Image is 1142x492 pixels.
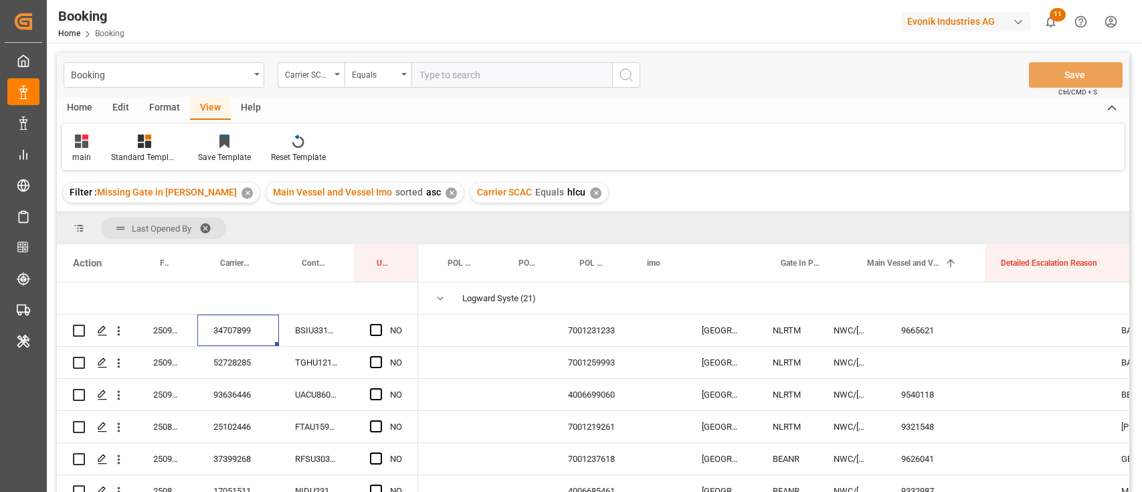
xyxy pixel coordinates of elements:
[197,411,279,442] div: 25102446
[1066,7,1096,37] button: Help Center
[279,347,354,378] div: TGHU1213672
[273,187,392,197] span: Main Vessel and Vessel Imo
[279,379,354,410] div: UACU8604180
[73,257,102,269] div: Action
[1058,87,1097,97] span: Ctrl/CMD + S
[137,347,197,378] div: 250908610620
[885,379,1019,410] div: 9540118
[446,187,457,199] div: ✕
[1029,62,1123,88] button: Save
[818,347,885,378] div: NWC/[GEOGRAPHIC_DATA] [GEOGRAPHIC_DATA] / [GEOGRAPHIC_DATA]
[885,315,1019,346] div: 9665621
[686,379,757,410] div: [GEOGRAPHIC_DATA]
[552,379,686,410] div: 4006699060
[552,347,686,378] div: 7001259993
[58,6,124,26] div: Booking
[1001,258,1097,268] span: Detailed Escalation Reason
[97,187,237,197] span: Missing Gate in [PERSON_NAME]
[231,97,271,120] div: Help
[757,347,818,378] div: NLRTM
[72,151,91,163] div: main
[197,443,279,475] div: 37399268
[390,315,402,346] div: NO
[220,258,251,268] span: Carrier Booking No.
[426,187,441,197] span: asc
[111,151,178,163] div: Standard Templates
[818,443,885,475] div: NWC/[GEOGRAPHIC_DATA] [GEOGRAPHIC_DATA] / [GEOGRAPHIC_DATA]
[271,151,326,163] div: Reset Template
[57,347,418,379] div: Press SPACE to select this row.
[885,443,1019,475] div: 9626041
[518,258,535,268] span: POL Locode
[132,224,191,234] span: Last Opened By
[757,443,818,475] div: BEANR
[686,315,757,346] div: [GEOGRAPHIC_DATA]
[390,412,402,442] div: NO
[411,62,612,88] input: Type to search
[137,411,197,442] div: 250808610307
[197,379,279,410] div: 93636446
[552,411,686,442] div: 7001219261
[137,443,197,475] div: 250908610079
[818,411,885,442] div: NWC/[GEOGRAPHIC_DATA] [GEOGRAPHIC_DATA] / [GEOGRAPHIC_DATA]
[390,347,402,378] div: NO
[390,380,402,410] div: NO
[279,443,354,475] div: RFSU3037269
[535,187,564,197] span: Equals
[137,315,197,346] div: 250908610028
[757,379,818,410] div: NLRTM
[278,62,345,88] button: open menu
[757,411,818,442] div: NLRTM
[58,29,80,38] a: Home
[160,258,169,268] span: Freight Forwarder's Reference No.
[70,187,97,197] span: Filter :
[137,379,197,410] div: 250908610308
[197,347,279,378] div: 52728285
[198,151,251,163] div: Save Template
[139,97,190,120] div: Format
[552,315,686,346] div: 7001231233
[885,411,1019,442] div: 9321548
[345,62,411,88] button: open menu
[279,411,354,442] div: FTAU1595583
[57,443,418,475] div: Press SPACE to select this row.
[647,258,660,268] span: imo
[579,258,603,268] span: POL Region Name
[567,187,585,197] span: hlcu
[395,187,423,197] span: sorted
[462,283,519,314] div: Logward System
[867,258,939,268] span: Main Vessel and Vessel Imo
[377,258,390,268] span: Update Last Opened By
[818,379,885,410] div: NWC/[GEOGRAPHIC_DATA] [GEOGRAPHIC_DATA] / [GEOGRAPHIC_DATA]
[818,315,885,346] div: NWC/[GEOGRAPHIC_DATA] [GEOGRAPHIC_DATA] / [GEOGRAPHIC_DATA]
[302,258,326,268] span: Container No.
[552,443,686,475] div: 7001237618
[686,411,757,442] div: [GEOGRAPHIC_DATA]
[612,62,640,88] button: search button
[390,444,402,475] div: NO
[352,66,397,81] div: Equals
[902,9,1036,34] button: Evonik Industries AG
[57,315,418,347] div: Press SPACE to select this row.
[590,187,601,199] div: ✕
[1036,7,1066,37] button: show 11 new notifications
[686,347,757,378] div: [GEOGRAPHIC_DATA]
[520,283,536,314] span: (21)
[190,97,231,120] div: View
[757,315,818,346] div: NLRTM
[902,12,1030,31] div: Evonik Industries AG
[57,97,102,120] div: Home
[448,258,474,268] span: POL Name
[477,187,532,197] span: Carrier SCAC
[57,379,418,411] div: Press SPACE to select this row.
[1050,8,1066,21] span: 11
[57,411,418,443] div: Press SPACE to select this row.
[102,97,139,120] div: Edit
[197,315,279,346] div: 34707899
[279,315,354,346] div: BSIU3312139
[71,66,250,82] div: Booking
[285,66,330,81] div: Carrier SCAC
[242,187,253,199] div: ✕
[64,62,264,88] button: open menu
[781,258,823,268] span: Gate In POL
